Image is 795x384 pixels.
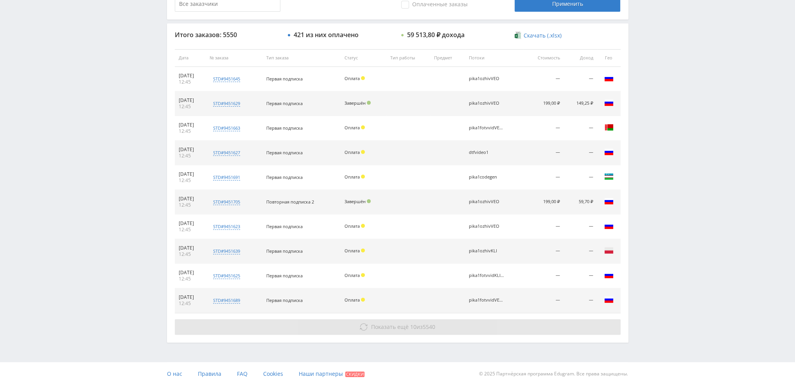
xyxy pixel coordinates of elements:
span: Холд [361,125,365,129]
th: Гео [597,49,621,67]
div: [DATE] [179,220,202,227]
span: Холд [361,273,365,277]
div: pika1fotvvidVEO3 [469,125,504,130]
span: Оплата [345,75,360,81]
span: Первая подписка [266,174,303,180]
div: std#9451623 [213,223,240,230]
span: Холд [361,298,365,302]
span: О нас [167,370,182,377]
div: [DATE] [179,73,202,79]
img: pol.png [604,246,614,255]
th: Статус [341,49,386,67]
img: blr.png [604,123,614,132]
th: Потоки [465,49,523,67]
div: [DATE] [179,294,202,300]
td: — [563,214,597,239]
div: std#9451689 [213,297,240,304]
div: 12:45 [179,177,202,184]
span: FAQ [237,370,248,377]
span: Правила [198,370,221,377]
a: Скачать (.xlsx) [515,32,562,39]
img: rus.png [604,221,614,230]
div: pika1ozhivKLI [469,248,504,254]
img: rus.png [604,196,614,206]
th: Тип заказа [262,49,341,67]
span: Оплата [345,272,360,278]
div: 421 из них оплачено [294,31,359,38]
span: Скачать (.xlsx) [524,32,562,39]
span: Оплата [345,125,360,130]
div: std#9451639 [213,248,240,254]
div: std#9451691 [213,174,240,180]
div: 12:45 [179,128,202,134]
div: [DATE] [179,270,202,276]
div: Итого заказов: 5550 [175,31,280,38]
div: [DATE] [179,146,202,153]
td: — [523,264,564,288]
td: — [523,141,564,165]
div: std#9451663 [213,125,240,131]
img: rus.png [604,98,614,107]
div: 12:45 [179,251,202,257]
span: Первая подписка [266,125,303,131]
th: Доход [563,49,597,67]
span: Cookies [263,370,283,377]
span: Завершён [345,100,366,106]
td: — [563,288,597,313]
td: — [563,67,597,91]
td: 199,00 ₽ [523,91,564,116]
div: [DATE] [179,122,202,128]
span: Первая подписка [266,100,303,106]
button: Показать ещё 10из5540 [175,319,621,335]
div: 12:45 [179,300,202,307]
span: из [371,323,435,330]
div: 12:45 [179,202,202,208]
span: Оплата [345,297,360,303]
img: xlsx [515,31,521,39]
span: Завершён [345,198,366,204]
div: pika1ozhivVEO [469,224,504,229]
span: Первая подписка [266,223,303,229]
div: pika1ozhivVEO [469,76,504,81]
span: Первая подписка [266,76,303,82]
div: 12:45 [179,104,202,110]
div: [DATE] [179,171,202,177]
div: 59 513,80 ₽ дохода [407,31,465,38]
div: [DATE] [179,245,202,251]
div: pika1codegen [469,175,504,180]
span: Подтвержден [367,199,371,203]
td: — [563,239,597,264]
div: pika1ozhivVEO [469,101,504,106]
img: rus.png [604,295,614,304]
td: — [563,165,597,190]
td: — [523,288,564,313]
th: Предмет [430,49,465,67]
th: Стоимость [523,49,564,67]
span: Скидки [345,371,364,377]
td: 59,70 ₽ [563,190,597,214]
td: — [523,239,564,264]
div: pika1ozhivVEO [469,199,504,204]
div: std#9451625 [213,273,240,279]
span: Первая подписка [266,248,303,254]
div: [DATE] [179,196,202,202]
th: Тип работы [386,49,430,67]
span: Повторная подписка 2 [266,199,314,205]
td: 149,25 ₽ [563,91,597,116]
span: Холд [361,248,365,252]
span: Первая подписка [266,150,303,155]
span: Показать ещё [371,323,409,330]
td: — [523,67,564,91]
div: pika1fotvvidKLING [469,273,504,278]
span: Холд [361,224,365,228]
div: std#9451629 [213,100,240,107]
th: Дата [175,49,206,67]
div: dtfvideo1 [469,150,504,155]
span: Оплата [345,149,360,155]
span: 10 [410,323,416,330]
td: 199,00 ₽ [523,190,564,214]
img: rus.png [604,147,614,157]
div: std#9451627 [213,150,240,156]
span: 5540 [423,323,435,330]
div: 12:45 [179,79,202,85]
